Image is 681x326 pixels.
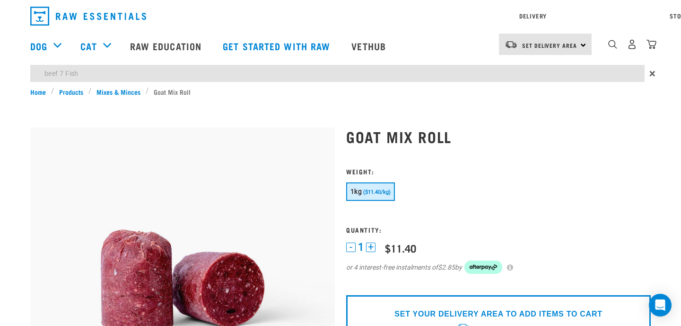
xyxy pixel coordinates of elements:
img: Afterpay [464,261,502,274]
a: Dog [30,39,47,53]
a: Raw Education [121,27,213,65]
img: home-icon-1@2x.png [608,40,617,49]
img: user.png [627,39,637,49]
img: van-moving.png [505,40,517,49]
a: Products [54,87,88,97]
a: Home [30,87,51,97]
a: Delivery [519,14,547,18]
span: 1 [358,242,364,252]
div: or 4 interest-free instalments of by [346,261,651,274]
span: × [649,65,655,82]
a: Vethub [342,27,398,65]
img: Raw Essentials Logo [30,7,146,26]
span: 1kg [350,188,362,195]
input: Search... [30,65,645,82]
h3: Weight: [346,168,651,175]
a: Cat [80,39,96,53]
span: ($11.40/kg) [363,189,391,195]
a: Mixes & Minces [92,87,146,97]
div: Open Intercom Messenger [649,294,672,317]
h3: Quantity: [346,226,651,233]
button: 1kg ($11.40/kg) [346,182,395,201]
h1: Goat Mix Roll [346,128,651,145]
img: home-icon@2x.png [646,39,656,49]
button: + [366,243,375,252]
nav: dropdown navigation [23,3,658,29]
nav: breadcrumbs [30,87,651,97]
p: SET YOUR DELIVERY AREA TO ADD ITEMS TO CART [394,308,602,320]
button: - [346,243,356,252]
div: $11.40 [385,242,416,254]
span: Set Delivery Area [522,44,577,47]
a: Get started with Raw [213,27,342,65]
span: $2.85 [438,263,455,272]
